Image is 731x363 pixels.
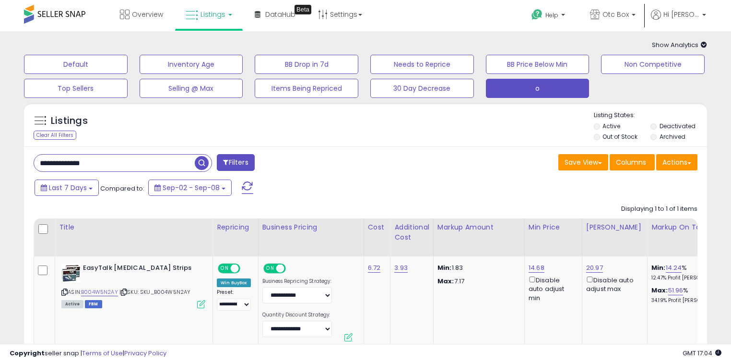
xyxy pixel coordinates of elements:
div: Win BuyBox [217,278,251,287]
p: 34.19% Profit [PERSON_NAME] [651,297,731,304]
span: 2025-09-17 17:04 GMT [683,349,721,358]
a: Hi [PERSON_NAME] [651,10,706,31]
span: OFF [239,265,254,273]
span: Overview [132,10,163,19]
span: ON [264,265,276,273]
span: Compared to: [100,184,144,193]
p: Listing States: [594,111,707,120]
b: Min: [651,263,666,272]
span: Listings [200,10,225,19]
div: % [651,286,731,304]
div: Clear All Filters [34,131,76,140]
button: Save View [558,154,608,170]
span: Last 7 Days [49,183,87,193]
label: Out of Stock [602,133,637,141]
div: Preset: [217,289,251,311]
div: Additional Cost [394,222,429,242]
a: 6.72 [368,263,381,273]
button: Actions [656,154,697,170]
div: ASIN: [61,264,205,307]
div: % [651,264,731,281]
button: BB Drop in 7d [255,55,358,74]
div: Tooltip anchor [295,5,311,14]
a: 14.68 [529,263,544,273]
button: Last 7 Days [35,180,99,196]
div: Displaying 1 to 1 of 1 items [621,205,697,214]
span: Help [545,11,558,19]
div: seller snap | | [10,349,166,358]
span: | SKU: SKU_B004W5N2AY [119,288,191,296]
label: Quantity Discount Strategy: [262,312,332,318]
div: Repricing [217,222,254,232]
strong: Max: [437,277,454,286]
button: Top Sellers [24,79,128,98]
div: [PERSON_NAME] [586,222,643,232]
button: o [486,79,590,98]
a: B004W5N2AY [81,288,118,296]
label: Archived [660,133,685,141]
button: Sep-02 - Sep-08 [148,180,232,196]
a: 3.93 [394,263,408,273]
button: Needs to Reprice [370,55,474,74]
h5: Listings [51,114,88,128]
span: All listings currently available for purchase on Amazon [61,300,83,308]
span: Show Analytics [652,40,707,49]
span: Hi [PERSON_NAME] [663,10,699,19]
div: Disable auto adjust min [529,275,575,302]
button: Selling @ Max [140,79,243,98]
span: OFF [284,265,299,273]
button: Columns [610,154,655,170]
button: Filters [217,154,254,171]
div: Disable auto adjust max [586,275,640,293]
strong: Min: [437,263,452,272]
button: BB Price Below Min [486,55,590,74]
div: Min Price [529,222,578,232]
a: 20.97 [586,263,603,273]
div: Title [59,222,209,232]
b: EasyTalk [MEDICAL_DATA] Strips [83,264,200,275]
button: Inventory Age [140,55,243,74]
span: DataHub [265,10,295,19]
label: Business Repricing Strategy: [262,278,332,285]
label: Active [602,122,620,130]
span: FBM [85,300,102,308]
p: 1.83 [437,264,517,272]
div: Cost [368,222,387,232]
span: Sep-02 - Sep-08 [163,183,220,193]
a: Help [524,1,575,31]
a: Terms of Use [82,349,123,358]
a: 51.96 [668,286,684,295]
p: 12.47% Profit [PERSON_NAME] [651,275,731,281]
img: 410jqztSAmL._SL40_.jpg [61,264,81,283]
button: Default [24,55,128,74]
button: Items Being Repriced [255,79,358,98]
b: Max: [651,286,668,295]
a: Privacy Policy [124,349,166,358]
span: Columns [616,157,646,167]
strong: Copyright [10,349,45,358]
i: Get Help [531,9,543,21]
button: 30 Day Decrease [370,79,474,98]
div: Markup Amount [437,222,520,232]
span: ON [219,265,231,273]
label: Deactivated [660,122,696,130]
button: Non Competitive [601,55,705,74]
span: Otc Box [602,10,629,19]
div: Business Pricing [262,222,360,232]
a: 14.24 [666,263,682,273]
p: 7.17 [437,277,517,286]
